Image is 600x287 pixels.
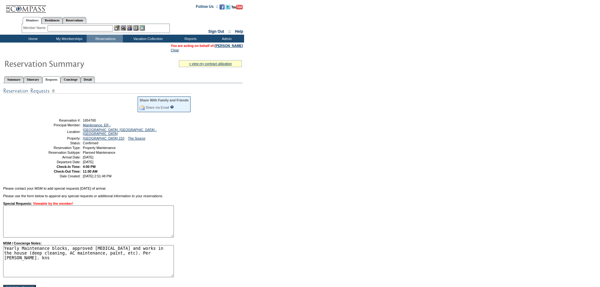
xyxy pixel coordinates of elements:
[172,35,208,43] td: Reports
[87,35,123,43] td: Reservations
[128,136,145,140] a: The Source
[36,118,81,122] td: Reservation #:
[24,76,42,83] a: Itinerary
[36,174,81,178] td: Date Created:
[36,136,81,140] td: Property:
[83,118,96,122] span: 1654760
[235,29,243,34] a: Help
[121,25,126,31] img: View
[140,98,189,102] div: Share With Family and Friends
[215,44,243,48] a: [PERSON_NAME]
[36,151,81,154] td: Reservation Subtype:
[60,76,80,83] a: Concierge
[189,62,232,66] a: » view my contract utilization
[123,35,172,43] td: Vacation Collection
[83,136,124,140] a: [GEOGRAPHIC_DATA] 210
[228,29,231,34] span: ::
[127,25,132,31] img: Impersonate
[170,105,174,109] input: What is this?
[50,35,87,43] td: My Memberships
[231,5,243,9] img: Subscribe to our YouTube Channel
[171,48,179,52] a: Clear
[36,123,81,127] td: Principal Member:
[208,29,224,34] a: Sign Out
[36,141,81,145] td: Status:
[54,169,81,173] strong: Check-Out Time:
[231,6,243,10] a: Subscribe to our YouTube Channel
[208,35,244,43] td: Admin
[23,25,48,31] div: Member Name:
[63,17,86,24] a: Reservations
[3,245,174,277] textarea: Yearly Maintenance blocks, approved [MEDICAL_DATA] and works in the house (deep cleaning, AC main...
[83,169,97,173] span: 11:00 AM
[83,151,115,154] span: Planned Maintenance
[3,202,32,205] strong: Special Requests:
[83,155,94,159] span: [DATE]
[83,146,116,150] span: Property Maintenance
[83,141,98,145] span: Confirmed
[3,187,106,190] span: Please contact your MSM to add special requests [DATE] of arrival.
[83,128,157,135] a: [GEOGRAPHIC_DATA], [GEOGRAPHIC_DATA] - [GEOGRAPHIC_DATA]
[81,76,95,83] a: Detail
[3,241,174,278] strong: MSM / Concierge Notes:
[226,4,231,9] img: Follow us on Twitter
[133,25,139,31] img: Reservations
[140,25,145,31] img: b_calculator.gif
[83,160,94,164] span: [DATE]
[196,4,218,11] td: Follow Us ::
[36,155,81,159] td: Arrival Date:
[83,165,95,169] span: 4:00 PM
[36,160,81,164] td: Departure Date:
[14,35,50,43] td: Home
[4,76,24,83] a: Summary
[36,128,81,135] td: Location:
[23,17,42,24] a: Members
[83,174,111,178] span: [DATE] 2:51:48 PM
[114,25,120,31] img: b_edit.gif
[36,146,81,150] td: Reservation Type:
[171,44,243,48] span: You are acting on behalf of:
[4,57,130,70] img: Reservaton Summary
[3,87,191,95] img: Special Requests
[42,76,60,83] a: Requests
[33,202,73,205] span: Viewable by the member!
[57,165,81,169] strong: Check-In Time:
[83,123,111,127] a: Maintenance, ER -
[42,17,63,24] a: Residences
[220,4,225,9] img: Become our fan on Facebook
[220,6,225,10] a: Become our fan on Facebook
[226,6,231,10] a: Follow us on Twitter
[3,194,163,198] span: Please use the form below to append any special requests or additional information to your reserv...
[146,106,169,109] a: Share via Email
